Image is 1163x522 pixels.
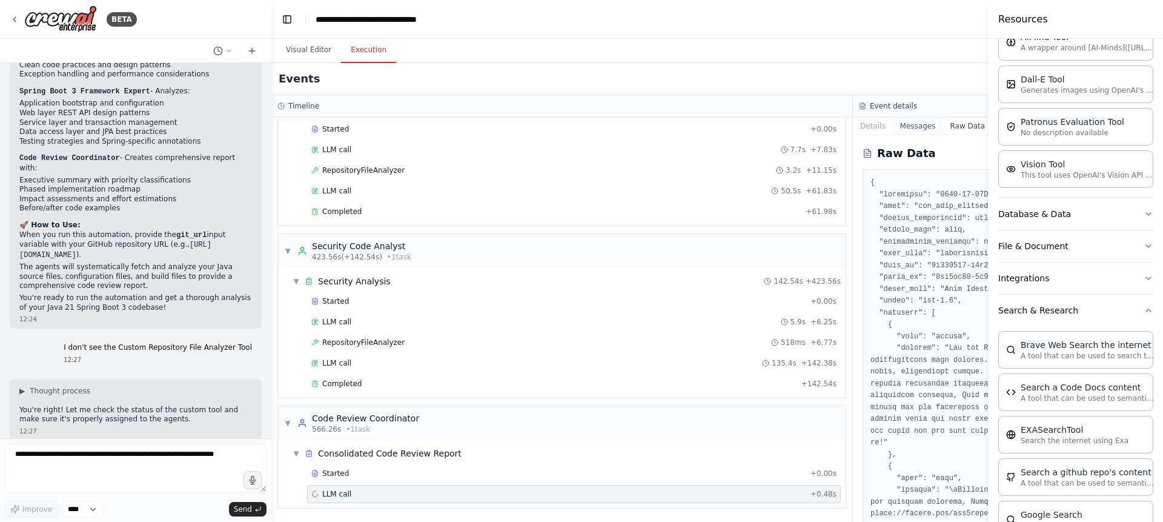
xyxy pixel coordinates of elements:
[64,355,252,364] div: 12:27
[1006,472,1016,482] img: GithubSearchTool
[19,70,252,79] li: Exception handling and performance considerations
[1021,158,1154,170] div: Vision Tool
[322,338,405,347] span: RepositoryFileAnalyzer
[234,504,252,514] span: Send
[1006,345,1016,355] img: BraveSearchTool
[786,166,801,175] span: 3.2s
[870,101,917,111] h3: Event details
[19,315,252,324] div: 12:24
[208,44,237,58] button: Switch to previous chat
[810,317,837,327] span: + 6.25s
[107,12,137,27] div: BETA
[322,379,362,389] span: Completed
[1006,122,1016,132] img: PatronusEvalTool
[19,185,252,195] li: Phased implementation roadmap
[322,124,349,134] span: Started
[279,11,296,28] button: Hide left sidebar
[998,230,1153,262] button: File & Document
[322,317,351,327] span: LLM call
[322,469,349,478] span: Started
[1021,509,1154,521] div: Google Search
[1006,430,1016,440] img: EXASearchTool
[244,471,262,489] button: Click to speak your automation idea
[1021,393,1154,403] p: A tool that can be used to semantic search a query from a Code Docs content.
[19,137,252,147] li: Testing strategies and Spring-specific annotations
[998,263,1153,294] button: Integrations
[30,386,90,396] span: Thought process
[810,469,837,478] span: + 0.00s
[1021,85,1154,95] p: Generates images using OpenAI's Dall-E model.
[19,195,252,204] li: Impact assessments and effort estimations
[229,502,267,517] button: Send
[1021,351,1154,361] p: A tool that can be used to search the internet with a search_query.
[19,427,252,436] div: 12:27
[24,5,97,33] img: Logo
[1021,73,1154,85] div: Dall-E Tool
[341,38,396,63] button: Execution
[998,295,1153,326] button: Search & Research
[19,221,81,229] strong: 🚀 How to Use:
[19,153,252,173] p: - Creates comprehensive report with:
[19,204,252,213] li: Before/after code examples
[877,145,936,162] h2: Raw Data
[998,198,1153,230] button: Database & Data
[312,412,419,424] div: Code Review Coordinator
[22,504,52,514] span: Improve
[806,186,837,196] span: + 61.83s
[774,276,803,286] span: 142.54s
[1021,116,1124,128] div: Patronus Evaluation Tool
[19,176,252,186] li: Executive summary with priority classifications
[893,118,943,135] button: Messages
[318,447,462,460] div: Consolidated Code Review Report
[19,263,252,291] p: The agents will systematically fetch and analyze your Java source files, configuration files, and...
[790,317,806,327] span: 5.9s
[312,252,382,262] span: 423.56s (+142.54s)
[316,13,452,25] nav: breadcrumb
[322,207,362,216] span: Completed
[322,145,351,155] span: LLM call
[1021,170,1154,180] p: This tool uses OpenAI's Vision API to describe the contents of an image.
[5,501,58,517] button: Improve
[1021,424,1128,436] div: EXASearchTool
[322,489,351,499] span: LLM call
[19,109,252,118] li: Web layer REST API design patterns
[293,276,300,286] span: ▼
[346,424,370,434] span: • 1 task
[293,449,300,458] span: ▼
[64,343,252,353] p: I don't see the Custom Repository File Analyzer Tool
[781,338,806,347] span: 518ms
[943,118,992,135] button: Raw Data
[810,296,837,306] span: + 0.00s
[19,241,211,259] code: [URL][DOMAIN_NAME]
[176,231,207,239] code: git_url
[19,99,252,109] li: Application bootstrap and configuration
[1021,128,1124,138] p: No description available
[19,386,25,396] span: ▶
[312,240,411,252] div: Security Code Analyst
[19,87,150,96] code: Spring Boot 3 Framework Expert
[312,424,341,434] span: 566.26s
[284,418,291,428] span: ▼
[1006,37,1016,47] img: AIMindTool
[998,12,1048,27] h4: Resources
[284,246,291,256] span: ▼
[1021,381,1154,393] div: Search a Code Docs content
[322,166,405,175] span: RepositoryFileAnalyzer
[772,358,797,368] span: 135.4s
[19,293,252,312] p: You're ready to run the automation and get a thorough analysis of your Java 21 Spring Boot 3 code...
[853,118,893,135] button: Details
[318,275,391,287] div: Security Analysis
[288,101,319,111] h3: Timeline
[322,358,351,368] span: LLM call
[1021,466,1154,478] div: Search a github repo's content
[801,379,837,389] span: + 142.54s
[1021,436,1128,446] p: Search the internet using Exa
[19,386,90,396] button: ▶Thought process
[1021,43,1154,53] p: A wrapper around [AI-Minds]([URL][DOMAIN_NAME]). Useful for when you need answers to questions fr...
[19,118,252,128] li: Service layer and transaction management
[322,186,351,196] span: LLM call
[806,276,841,286] span: + 423.56s
[810,145,837,155] span: + 7.83s
[19,406,252,424] p: You're right! Let me check the status of the custom tool and make sure it's properly assigned to ...
[1021,339,1154,351] div: Brave Web Search the internet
